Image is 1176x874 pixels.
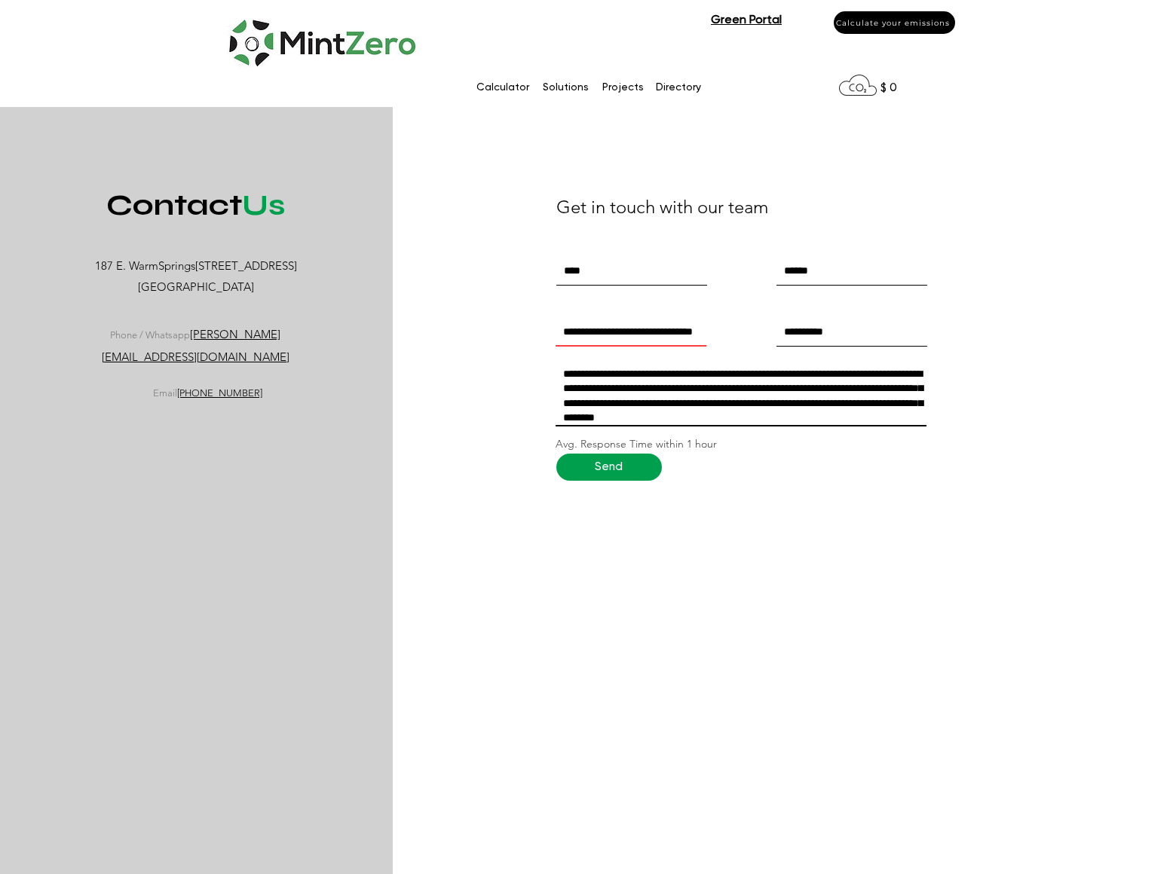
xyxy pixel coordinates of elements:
span: Springs [158,258,195,273]
span: Contact [106,187,286,223]
a: Green Portal [711,12,782,26]
span: [PERSON_NAME][EMAIL_ADDRESS][DOMAIN_NAME] [102,327,289,363]
span: Get in touch with our team [556,196,768,218]
a: $ 0 [880,80,897,94]
span: Us [242,187,286,223]
span: Email [153,387,177,399]
span: [PHONE_NUMBER] [177,387,262,399]
span: Green Portal [711,14,782,26]
span: Phone / Whatsapp [110,329,190,341]
p: Projects [595,76,651,99]
a: Calculate your emissions [834,11,955,34]
button: Send [556,454,662,481]
iframe: Wix Chat [1003,809,1176,874]
p: Calculator [469,76,537,99]
a: Solutions [535,76,595,99]
a: Calculator [469,76,535,99]
span: $ 0 [880,82,897,93]
p: Directory [648,76,709,99]
a: Phone / Whatsapp[PERSON_NAME][EMAIL_ADDRESS][DOMAIN_NAME] [102,327,289,363]
p: Solutions [535,76,596,99]
span: Avg. Response Time within 1 hour [556,437,717,451]
nav: Site [398,76,778,99]
span: 187 E. Warm [STREET_ADDRESS] [GEOGRAPHIC_DATA] [95,258,297,294]
span: Send [595,460,623,474]
a: Projects [595,76,648,99]
a: Email[PHONE_NUMBER] [153,387,262,399]
span: Calculate your emissions [836,18,950,28]
img: fgfdg.jpg [227,8,421,72]
a: Directory [648,76,707,99]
